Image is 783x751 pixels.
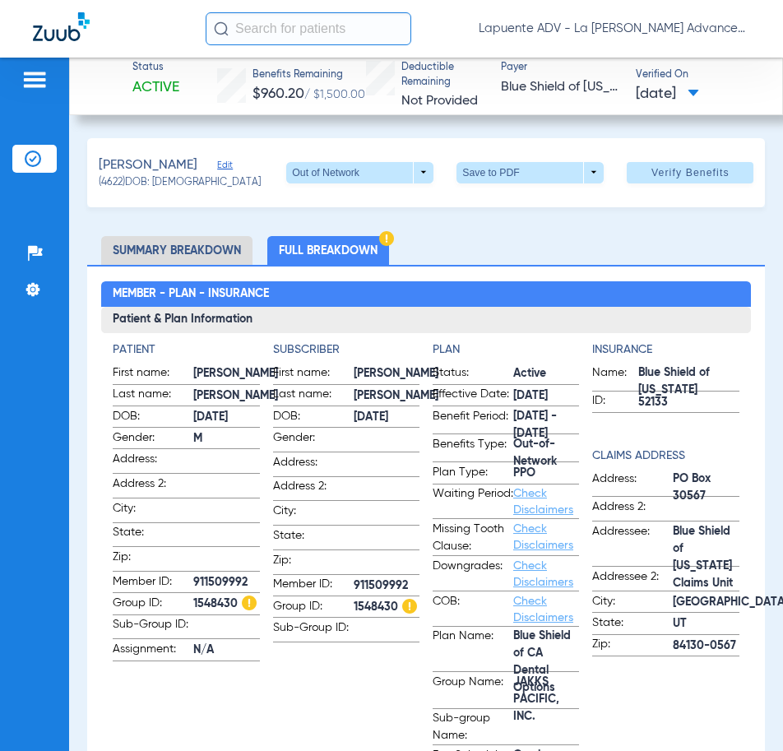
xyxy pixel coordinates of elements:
[267,236,389,265] li: Full Breakdown
[592,568,673,591] span: Addressee 2:
[273,503,354,525] span: City:
[193,642,259,659] span: N/A
[354,599,419,616] span: 1548430
[273,527,354,549] span: State:
[456,162,604,183] button: Save to PDF
[273,598,354,618] span: Group ID:
[273,619,354,642] span: Sub-Group ID:
[113,524,193,546] span: State:
[513,444,579,461] span: Out-of-Network
[513,691,579,708] span: JAKKS PACIFIC, INC.
[701,672,783,751] div: Chat Widget
[627,162,753,183] button: Verify Benefits
[433,521,513,555] span: Missing Tooth Clause:
[501,61,622,76] span: Payer
[273,408,354,428] span: DOB:
[354,409,419,426] span: [DATE]
[113,475,193,498] span: Address 2:
[513,365,579,382] span: Active
[513,488,573,516] a: Check Disclaimers
[273,478,354,500] span: Address 2:
[433,436,513,462] span: Benefits Type:
[113,500,193,522] span: City:
[433,593,513,626] span: COB:
[433,408,513,434] span: Benefit Period:
[214,21,229,36] img: Search Icon
[113,429,193,449] span: Gender:
[402,599,417,614] img: Hazard
[592,341,739,359] h4: Insurance
[592,614,673,634] span: State:
[354,387,438,405] span: [PERSON_NAME]
[217,160,232,175] span: Edit
[379,231,394,246] img: Hazard
[433,364,513,384] span: Status:
[513,387,579,405] span: [DATE]
[636,68,757,83] span: Verified On
[132,77,179,98] span: Active
[113,616,193,638] span: Sub-Group ID:
[673,479,739,496] span: PO Box 30567
[479,21,750,37] span: Lapuente ADV - La [PERSON_NAME] Advanced Dentistry
[99,176,261,191] span: (4622) DOB: [DEMOGRAPHIC_DATA]
[673,637,739,655] span: 84130-0567
[21,70,48,90] img: hamburger-icon
[433,710,513,744] span: Sub-group Name:
[513,465,579,482] span: PPO
[513,654,579,671] span: Blue Shield of CA Dental Options
[193,365,278,382] span: [PERSON_NAME]
[253,86,304,101] span: $960.20
[253,68,365,83] span: Benefits Remaining
[113,364,193,384] span: First name:
[433,341,579,359] h4: Plan
[33,12,90,41] img: Zuub Logo
[651,166,730,179] span: Verify Benefits
[193,574,259,591] span: 911509992
[113,341,259,359] h4: Patient
[193,430,259,447] span: M
[638,373,739,391] span: Blue Shield of [US_STATE]
[273,364,354,384] span: First name:
[673,549,739,566] span: Blue Shield of [US_STATE] Claims Unit
[273,454,354,476] span: Address:
[592,392,638,412] span: ID:
[113,386,193,406] span: Last name:
[101,281,751,308] h2: Member - Plan - Insurance
[673,615,739,633] span: UT
[433,674,513,708] span: Group Name:
[592,447,739,465] h4: Claims Address
[401,61,486,90] span: Deductible Remaining
[193,596,259,613] span: 1548430
[193,387,278,405] span: [PERSON_NAME]
[354,577,419,595] span: 911509992
[113,549,193,571] span: Zip:
[401,95,478,108] span: Not Provided
[273,552,354,574] span: Zip:
[592,523,673,567] span: Addressee:
[433,558,513,591] span: Downgrades:
[286,162,433,183] button: Out of Network
[101,236,253,265] li: Summary Breakdown
[273,341,419,359] h4: Subscriber
[592,498,673,521] span: Address 2:
[113,641,193,661] span: Assignment:
[113,408,193,428] span: DOB:
[273,576,354,596] span: Member ID:
[513,523,573,551] a: Check Disclaimers
[513,560,573,588] a: Check Disclaimers
[592,593,673,613] span: City:
[113,573,193,593] span: Member ID:
[638,394,739,411] span: 52133
[513,416,579,433] span: [DATE] - [DATE]
[273,429,354,452] span: Gender:
[433,386,513,406] span: Effective Date:
[113,595,193,614] span: Group ID:
[636,84,699,104] span: [DATE]
[501,77,622,98] span: Blue Shield of [US_STATE]
[99,155,197,176] span: [PERSON_NAME]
